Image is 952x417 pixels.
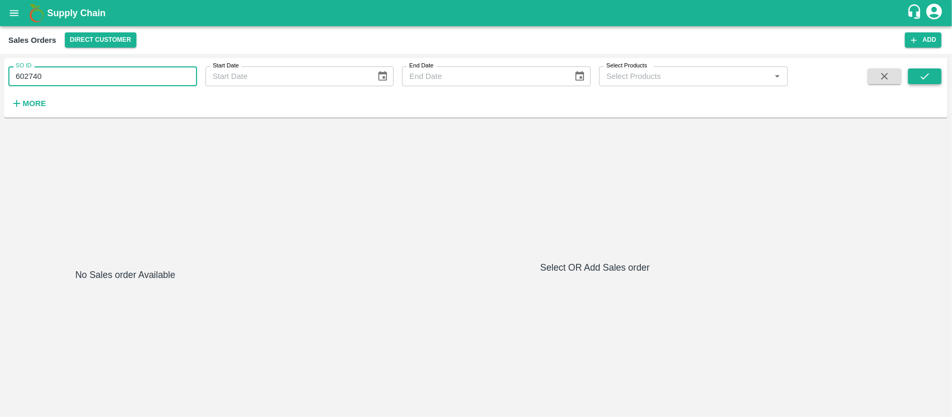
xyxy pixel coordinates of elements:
[75,268,175,409] h6: No Sales order Available
[771,70,784,83] button: Open
[402,66,565,86] input: End Date
[26,3,47,24] img: logo
[8,66,197,86] input: Enter SO ID
[602,70,767,83] input: Select Products
[373,66,393,86] button: Choose date
[907,4,925,22] div: customer-support
[16,62,31,70] label: SO ID
[205,66,369,86] input: Start Date
[47,6,907,20] a: Supply Chain
[2,1,26,25] button: open drawer
[409,62,433,70] label: End Date
[570,66,590,86] button: Choose date
[8,33,56,47] div: Sales Orders
[8,95,49,112] button: More
[925,2,944,24] div: account of current user
[213,62,239,70] label: Start Date
[65,32,136,48] button: Select DC
[246,260,944,275] h6: Select OR Add Sales order
[606,62,647,70] label: Select Products
[905,32,942,48] button: Add
[22,99,46,108] strong: More
[47,8,106,18] b: Supply Chain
